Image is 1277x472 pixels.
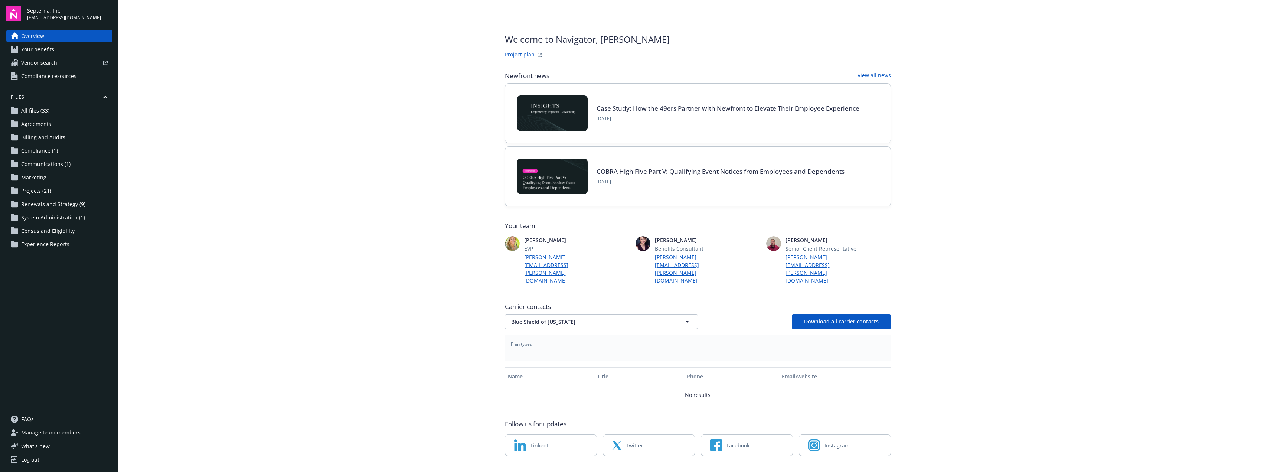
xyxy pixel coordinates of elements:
[701,434,793,456] a: Facebook
[511,341,885,348] span: Plan types
[21,43,54,55] span: Your benefits
[6,172,112,183] a: Marketing
[6,185,112,197] a: Projects (21)
[6,238,112,250] a: Experience Reports
[6,413,112,425] a: FAQs
[524,236,597,244] span: [PERSON_NAME]
[6,145,112,157] a: Compliance (1)
[687,372,776,380] div: Phone
[6,158,112,170] a: Communications (1)
[594,367,684,385] button: Title
[655,236,728,244] span: [PERSON_NAME]
[21,454,39,466] div: Log out
[524,245,597,253] span: EVP
[21,105,49,117] span: All files (33)
[6,105,112,117] a: All files (33)
[786,245,858,253] span: Senior Client Representative
[21,413,34,425] span: FAQs
[6,198,112,210] a: Renewals and Strategy (9)
[804,318,879,325] span: Download all carrier contacts
[517,95,588,131] img: Card Image - INSIGHTS copy.png
[505,314,698,329] button: Blue Shield of [US_STATE]
[6,70,112,82] a: Compliance resources
[6,94,112,103] button: Files
[786,253,858,284] a: [PERSON_NAME][EMAIL_ADDRESS][PERSON_NAME][DOMAIN_NAME]
[508,372,591,380] div: Name
[21,185,51,197] span: Projects (21)
[597,115,859,122] span: [DATE]
[792,314,891,329] button: Download all carrier contacts
[6,225,112,237] a: Census and Eligibility
[21,158,71,170] span: Communications (1)
[597,104,859,113] a: Case Study: How the 49ers Partner with Newfront to Elevate Their Employee Experience
[726,442,749,449] span: Facebook
[21,172,46,183] span: Marketing
[626,442,643,449] span: Twitter
[685,391,711,399] p: No results
[511,348,885,355] span: -
[6,30,112,42] a: Overview
[766,236,781,251] img: photo
[6,57,112,69] a: Vendor search
[597,372,681,380] div: Title
[782,372,888,380] div: Email/website
[6,427,112,439] a: Manage team members
[786,236,858,244] span: [PERSON_NAME]
[21,30,44,42] span: Overview
[21,131,65,143] span: Billing and Audits
[655,245,728,253] span: Benefits Consultant
[655,253,728,284] a: [PERSON_NAME][EMAIL_ADDRESS][PERSON_NAME][DOMAIN_NAME]
[505,221,891,230] span: Your team
[21,145,58,157] span: Compliance (1)
[21,238,69,250] span: Experience Reports
[636,236,650,251] img: photo
[27,6,112,21] button: Septerna, Inc.[EMAIL_ADDRESS][DOMAIN_NAME]
[6,6,21,21] img: navigator-logo.svg
[684,367,779,385] button: Phone
[505,236,520,251] img: photo
[597,167,845,176] a: COBRA High Five Part V: Qualifying Event Notices from Employees and Dependents
[824,442,850,449] span: Instagram
[535,51,544,59] a: projectPlanWebsite
[505,51,535,59] a: Project plan
[597,179,845,185] span: [DATE]
[517,159,588,194] img: BLOG-Card Image - Compliance - COBRA High Five Pt 5 - 09-11-25.jpg
[6,43,112,55] a: Your benefits
[505,33,670,46] span: Welcome to Navigator , [PERSON_NAME]
[21,225,75,237] span: Census and Eligibility
[21,198,85,210] span: Renewals and Strategy (9)
[505,420,566,429] span: Follow us for updates
[21,442,50,450] span: What ' s new
[511,318,666,326] span: Blue Shield of [US_STATE]
[21,118,51,130] span: Agreements
[6,442,62,450] button: What's new
[603,434,695,456] a: Twitter
[21,70,76,82] span: Compliance resources
[6,131,112,143] a: Billing and Audits
[6,212,112,224] a: System Administration (1)
[21,57,57,69] span: Vendor search
[505,367,594,385] button: Name
[505,434,597,456] a: LinkedIn
[505,302,891,311] span: Carrier contacts
[21,212,85,224] span: System Administration (1)
[524,253,597,284] a: [PERSON_NAME][EMAIL_ADDRESS][PERSON_NAME][DOMAIN_NAME]
[530,442,552,449] span: LinkedIn
[6,118,112,130] a: Agreements
[27,14,101,21] span: [EMAIL_ADDRESS][DOMAIN_NAME]
[779,367,891,385] button: Email/website
[858,71,891,80] a: View all news
[27,7,101,14] span: Septerna, Inc.
[799,434,891,456] a: Instagram
[21,427,81,439] span: Manage team members
[505,71,549,80] span: Newfront news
